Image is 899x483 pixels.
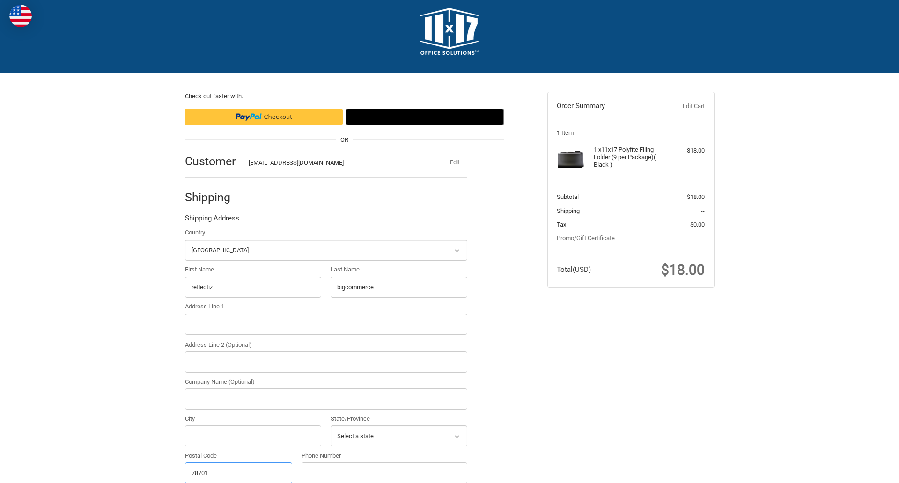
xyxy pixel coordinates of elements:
small: (Optional) [226,341,252,348]
label: First Name [185,265,322,274]
span: Shipping [557,207,580,214]
label: Country [185,228,467,237]
span: Tax [557,221,566,228]
small: (Optional) [228,378,255,385]
div: $18.00 [668,146,705,155]
a: Edit Cart [658,102,705,111]
h3: 1 Item [557,129,705,137]
div: [EMAIL_ADDRESS][DOMAIN_NAME] [249,158,425,168]
label: City [185,414,322,424]
img: 11x17.com [420,8,479,55]
h2: Shipping [185,190,240,205]
span: Total (USD) [557,265,591,274]
span: $18.00 [661,262,705,278]
label: Address Line 1 [185,302,467,311]
label: Company Name [185,377,467,387]
button: Edit [443,156,467,169]
h3: Order Summary [557,102,658,111]
label: Postal Code [185,451,293,461]
label: Address Line 2 [185,340,467,350]
h4: 1 x 11x17 Polyfite Filing Folder (9 per Package)( Black ) [594,146,665,169]
span: Subtotal [557,193,579,200]
legend: Shipping Address [185,213,239,228]
span: OR [336,135,353,145]
button: Google Pay [346,109,504,125]
span: $0.00 [690,221,705,228]
label: Last Name [331,265,467,274]
p: Check out faster with: [185,92,504,101]
h2: Customer [185,154,240,168]
img: duty and tax information for United States [9,5,32,27]
label: Phone Number [302,451,467,461]
a: Promo/Gift Certificate [557,234,615,241]
span: -- [701,207,705,214]
iframe: PayPal-paypal [185,109,343,125]
label: State/Province [331,414,467,424]
span: $18.00 [687,193,705,200]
